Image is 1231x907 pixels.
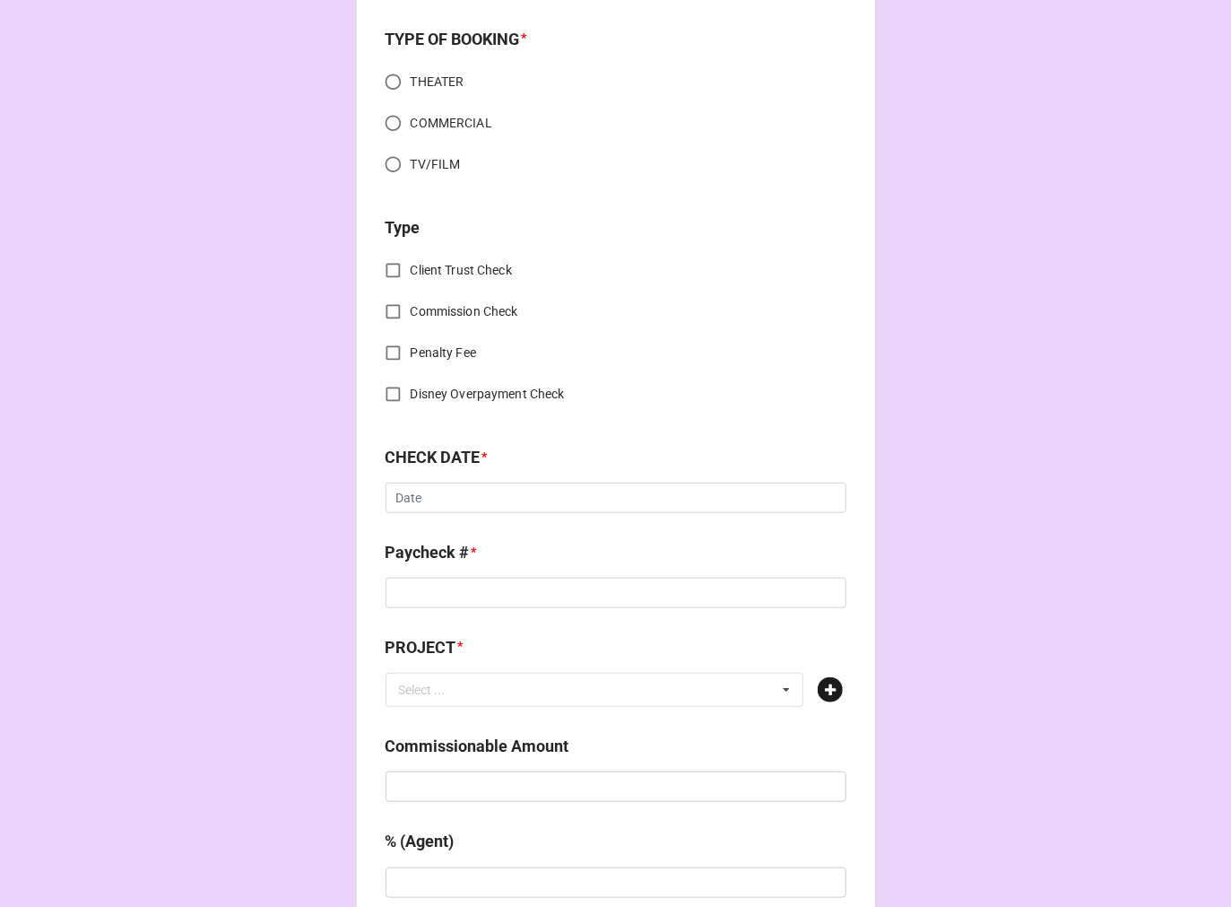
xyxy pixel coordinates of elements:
[411,385,565,404] span: Disney Overpayment Check
[411,261,512,280] span: Client Trust Check
[411,302,518,321] span: Commission Check
[411,114,492,133] span: COMMERCIAL
[386,483,846,513] input: Date
[411,344,476,362] span: Penalty Fee
[386,215,420,240] label: Type
[394,679,472,700] div: Select ...
[386,27,520,52] label: TYPE OF BOOKING
[386,635,456,660] label: PROJECT
[411,73,464,92] span: THEATER
[386,445,481,470] label: CHECK DATE
[411,155,461,174] span: TV/FILM
[386,829,455,854] label: % (Agent)
[386,734,569,759] label: Commissionable Amount
[386,540,470,565] label: Paycheck #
